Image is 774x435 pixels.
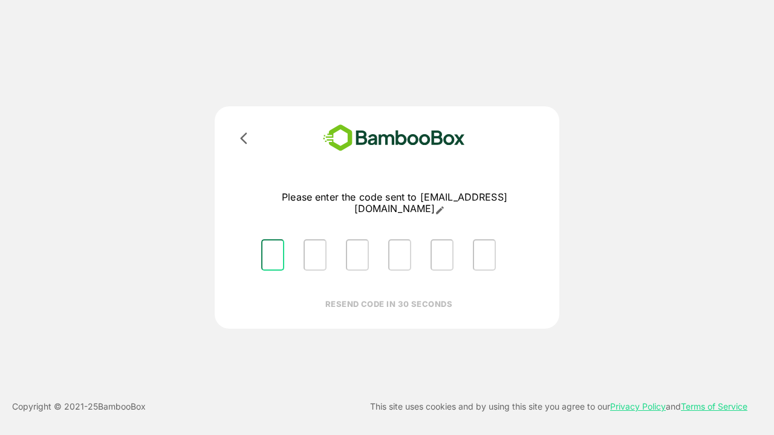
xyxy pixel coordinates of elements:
input: Please enter OTP character 2 [304,239,327,271]
input: Please enter OTP character 6 [473,239,496,271]
input: Please enter OTP character 4 [388,239,411,271]
input: Please enter OTP character 5 [431,239,454,271]
a: Privacy Policy [610,401,666,411]
input: Please enter OTP character 3 [346,239,369,271]
p: Copyright © 2021- 25 BambooBox [12,399,146,414]
p: This site uses cookies and by using this site you agree to our and [370,399,747,414]
input: Please enter OTP character 1 [261,239,284,271]
img: bamboobox [305,121,483,155]
p: Please enter the code sent to [EMAIL_ADDRESS][DOMAIN_NAME] [252,192,538,215]
a: Terms of Service [681,401,747,411]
